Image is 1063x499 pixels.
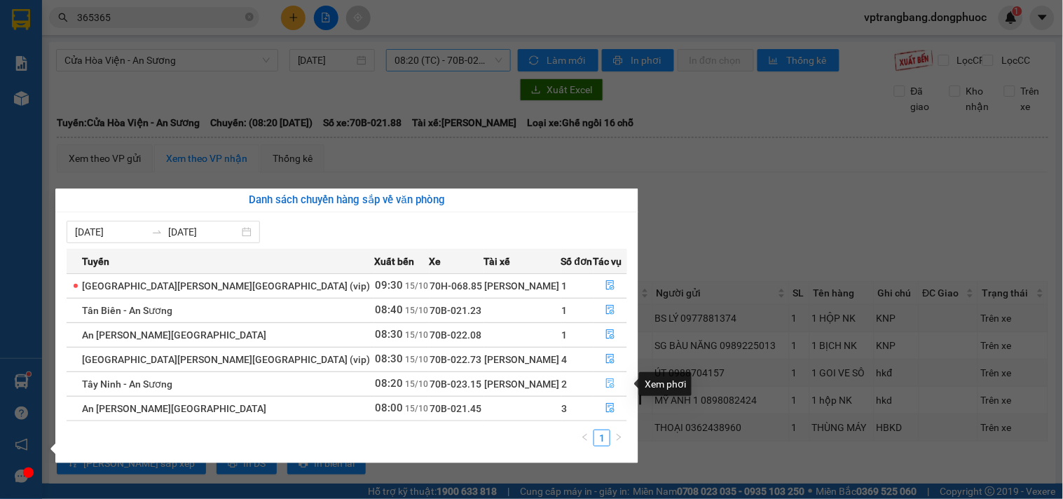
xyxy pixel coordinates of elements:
button: left [577,430,594,446]
a: 1 [594,430,610,446]
span: 08:00 [375,402,403,414]
span: 15/10 [405,355,428,364]
span: 2 [562,378,568,390]
span: An [PERSON_NAME][GEOGRAPHIC_DATA] [82,403,266,414]
span: file-done [605,329,615,341]
div: [PERSON_NAME] [485,352,561,367]
span: Số đơn [561,254,593,269]
span: Tuyến [82,254,109,269]
span: 70B-023.15 [430,378,482,390]
span: file-done [605,280,615,292]
span: swap-right [151,226,163,238]
button: file-done [594,275,627,297]
span: Xuất bến [374,254,414,269]
span: 70B-021.23 [430,305,482,316]
input: Đến ngày [168,224,239,240]
span: Tây Ninh - An Sương [82,378,172,390]
li: 1 [594,430,610,446]
span: 15/10 [405,379,428,389]
span: Xe [430,254,441,269]
div: [PERSON_NAME] [485,278,561,294]
li: Previous Page [577,430,594,446]
span: [GEOGRAPHIC_DATA][PERSON_NAME][GEOGRAPHIC_DATA] (vip) [82,354,370,365]
input: Từ ngày [75,224,146,240]
div: Xem phơi [639,372,692,396]
span: An [PERSON_NAME][GEOGRAPHIC_DATA] [82,329,266,341]
span: 09:30 [375,279,403,292]
span: Tân Biên - An Sương [82,305,172,316]
span: file-done [605,403,615,414]
button: file-done [594,373,627,395]
button: right [610,430,627,446]
span: 70B-021.45 [430,403,482,414]
span: 15/10 [405,404,428,413]
span: 1 [562,280,568,292]
span: 70B-022.08 [430,329,482,341]
span: 08:30 [375,328,403,341]
span: 08:40 [375,303,403,316]
span: to [151,226,163,238]
span: file-done [605,305,615,316]
div: [PERSON_NAME] [485,376,561,392]
button: file-done [594,397,627,420]
span: 08:30 [375,353,403,365]
span: 1 [562,329,568,341]
span: 08:20 [375,377,403,390]
span: right [615,433,623,442]
span: 1 [562,305,568,316]
button: file-done [594,299,627,322]
span: Tài xế [484,254,511,269]
span: 4 [562,354,568,365]
span: 15/10 [405,281,428,291]
button: file-done [594,348,627,371]
span: 15/10 [405,330,428,340]
li: Next Page [610,430,627,446]
span: 3 [562,403,568,414]
span: [GEOGRAPHIC_DATA][PERSON_NAME][GEOGRAPHIC_DATA] (vip) [82,280,370,292]
div: Danh sách chuyến hàng sắp về văn phòng [67,192,627,209]
span: file-done [605,378,615,390]
span: 15/10 [405,306,428,315]
span: left [581,433,589,442]
button: file-done [594,324,627,346]
span: 70H-068.85 [430,280,483,292]
span: 70B-022.73 [430,354,482,365]
span: file-done [605,354,615,365]
span: Tác vụ [594,254,622,269]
